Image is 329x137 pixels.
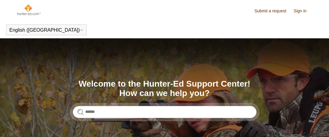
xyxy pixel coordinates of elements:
a: Sign in [294,8,313,14]
h1: Welcome to the Hunter-Ed Support Center! How can we help you? [73,79,256,98]
img: Hunter-Ed Help Center home page [17,4,41,16]
a: Submit a request [254,8,292,14]
input: Search [73,106,256,118]
button: English ([GEOGRAPHIC_DATA]) [9,27,83,33]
